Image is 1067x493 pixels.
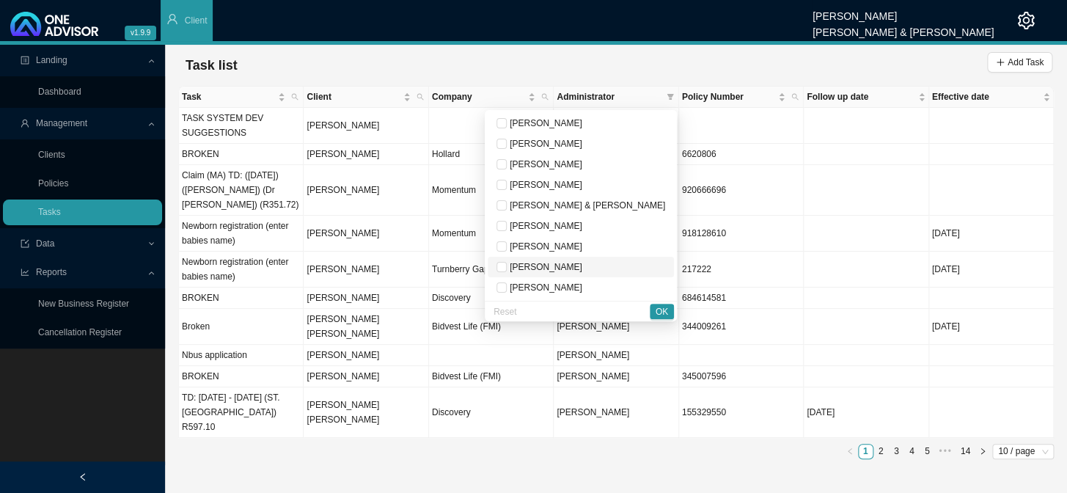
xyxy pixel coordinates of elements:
[679,252,804,288] td: 217222
[488,304,522,319] button: Reset
[843,444,858,459] li: Previous Page
[679,366,804,387] td: 345007596
[791,93,799,101] span: search
[179,216,304,252] td: Newborn registration (enter babies name)
[859,445,873,459] a: 1
[929,252,1054,288] td: [DATE]
[429,165,554,216] td: Momentum
[304,216,428,252] td: [PERSON_NAME]
[889,444,904,459] li: 3
[38,327,122,337] a: Cancellation Register
[10,12,98,36] img: 2df55531c6924b55f21c4cf5d4484680-logo-light.svg
[21,268,29,277] span: line-chart
[21,56,29,65] span: profile
[541,93,549,101] span: search
[507,282,582,293] span: [PERSON_NAME]
[185,15,208,26] span: Client
[920,445,934,459] a: 5
[304,108,428,144] td: [PERSON_NAME]
[304,366,428,387] td: [PERSON_NAME]
[429,366,554,387] td: Bidvest Life (FMI)
[304,165,428,216] td: [PERSON_NAME]
[182,90,275,104] span: Task
[429,216,554,252] td: Momentum
[679,165,804,216] td: 920666696
[38,178,68,189] a: Policies
[846,448,854,455] span: left
[166,13,178,25] span: user
[507,118,582,128] span: [PERSON_NAME]
[36,55,67,65] span: Landing
[36,118,87,128] span: Management
[905,445,919,459] a: 4
[179,87,304,108] th: Task
[38,207,61,217] a: Tasks
[78,472,87,481] span: left
[998,445,1048,459] span: 10 / page
[429,252,554,288] td: Turnberry Gap
[304,345,428,366] td: [PERSON_NAME]
[804,87,928,108] th: Follow up date
[179,108,304,144] td: TASK SYSTEM DEV SUGGESTIONS
[664,87,677,107] span: filter
[288,87,301,107] span: search
[987,52,1052,73] button: Add Task
[414,87,427,107] span: search
[291,93,298,101] span: search
[679,288,804,309] td: 684614581
[36,238,54,249] span: Data
[179,144,304,165] td: BROKEN
[935,444,956,459] span: •••
[125,26,156,40] span: v1.9.9
[179,366,304,387] td: BROKEN
[507,159,582,169] span: [PERSON_NAME]
[307,90,400,104] span: Client
[304,87,428,108] th: Client
[429,387,554,438] td: Discovery
[507,200,665,211] span: [PERSON_NAME] & [PERSON_NAME]
[304,309,428,345] td: [PERSON_NAME] [PERSON_NAME]
[956,445,975,459] a: 14
[507,241,582,252] span: [PERSON_NAME]
[179,345,304,366] td: Nbus application
[21,239,29,248] span: import
[679,87,804,108] th: Policy Number
[179,288,304,309] td: BROKEN
[667,93,674,101] span: filter
[1008,55,1044,70] span: Add Task
[179,165,304,216] td: Claim (MA) TD: ([DATE]) ([PERSON_NAME]) (Dr [PERSON_NAME]) (R351.72)
[807,90,914,104] span: Follow up date
[557,407,629,417] span: [PERSON_NAME]
[929,87,1054,108] th: Effective date
[507,139,582,149] span: [PERSON_NAME]
[679,309,804,345] td: 344009261
[557,90,660,104] span: Administrator
[507,180,582,190] span: [PERSON_NAME]
[186,58,238,73] span: Task list
[932,90,1040,104] span: Effective date
[1017,12,1035,29] span: setting
[507,221,582,231] span: [PERSON_NAME]
[858,444,873,459] li: 1
[417,93,424,101] span: search
[920,444,935,459] li: 5
[557,321,629,332] span: [PERSON_NAME]
[956,444,975,459] li: 14
[21,119,29,128] span: user
[843,444,858,459] button: left
[804,387,928,438] td: [DATE]
[429,87,554,108] th: Company
[979,448,986,455] span: right
[873,444,889,459] li: 2
[507,262,582,272] span: [PERSON_NAME]
[679,387,804,438] td: 155329550
[557,350,629,360] span: [PERSON_NAME]
[304,387,428,438] td: [PERSON_NAME] [PERSON_NAME]
[975,444,991,459] li: Next Page
[429,309,554,345] td: Bidvest Life (FMI)
[890,445,903,459] a: 3
[36,267,67,277] span: Reports
[538,87,551,107] span: search
[38,150,65,160] a: Clients
[929,216,1054,252] td: [DATE]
